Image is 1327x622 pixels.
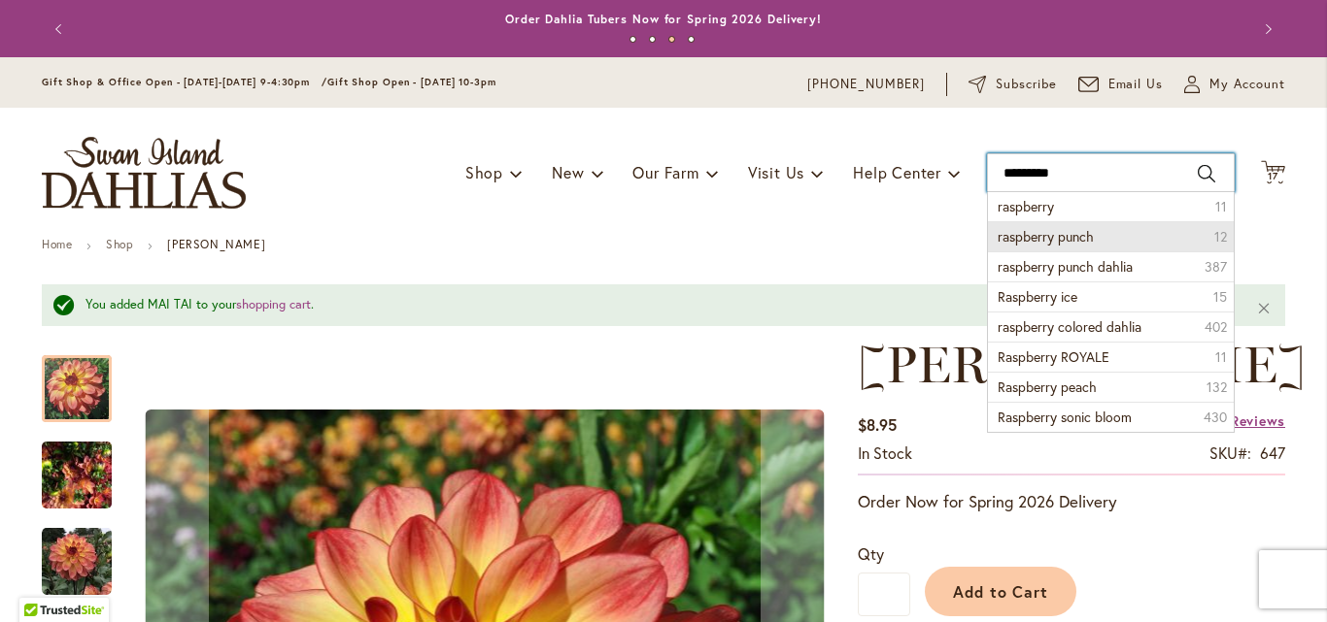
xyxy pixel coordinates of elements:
[1108,75,1164,94] span: Email Us
[106,237,133,251] a: Shop
[858,334,1306,395] span: [PERSON_NAME]
[1213,287,1227,307] span: 15
[1215,347,1227,367] span: 11
[998,317,1141,336] span: raspberry colored dahlia
[998,377,1097,396] span: Raspberry peach
[998,347,1109,366] span: Raspberry ROYALE
[858,543,884,564] span: Qty
[998,197,1054,215] span: raspberry
[629,36,636,43] button: 1 of 4
[1261,160,1285,186] button: 17
[85,296,1227,314] div: You added MAI TAI to your .
[748,162,804,182] span: Visit Us
[505,12,822,26] a: Order Dahlia Tubers Now for Spring 2026 Delivery!
[167,237,265,251] strong: [PERSON_NAME]
[1204,408,1227,427] span: 430
[807,75,925,94] a: [PHONE_NUMBER]
[1205,317,1227,337] span: 402
[1260,442,1285,465] div: 647
[42,336,131,422] div: MAI TAI
[552,162,584,182] span: New
[1246,10,1285,49] button: Next
[668,36,675,43] button: 3 of 4
[1209,442,1251,463] strong: SKU
[1207,411,1285,430] a: 13 Reviews
[632,162,698,182] span: Our Farm
[998,257,1133,276] span: raspberry punch dahlia
[649,36,656,43] button: 2 of 4
[1215,197,1227,216] span: 11
[1184,75,1285,94] button: My Account
[1268,170,1278,182] span: 17
[1231,411,1285,430] span: Reviews
[236,296,311,312] a: shopping cart
[858,442,912,465] div: Availability
[1207,377,1227,397] span: 132
[858,490,1285,513] p: Order Now for Spring 2026 Delivery
[953,581,1049,602] span: Add to Cart
[42,76,327,88] span: Gift Shop & Office Open - [DATE]-[DATE] 9-4:30pm /
[15,553,69,607] iframe: Launch Accessibility Center
[42,422,131,508] div: MAI TAI
[996,75,1057,94] span: Subscribe
[1198,158,1215,189] button: Search
[998,227,1094,246] span: raspberry punch
[969,75,1057,94] a: Subscribe
[327,76,496,88] span: Gift Shop Open - [DATE] 10-3pm
[925,567,1076,616] button: Add to Cart
[1078,75,1164,94] a: Email Us
[1205,257,1227,277] span: 387
[42,508,112,595] div: MAI TAI
[998,408,1132,426] span: Raspberry sonic bloom
[42,237,72,251] a: Home
[42,428,112,521] img: MAI TAI
[42,526,112,596] img: MAI TAI
[858,414,897,435] span: $8.95
[42,10,81,49] button: Previous
[1214,227,1227,246] span: 12
[688,36,695,43] button: 4 of 4
[853,162,941,182] span: Help Center
[998,287,1077,306] span: Raspberry ice
[858,442,912,463] span: In stock
[1209,75,1285,94] span: My Account
[465,162,503,182] span: Shop
[42,137,246,209] a: store logo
